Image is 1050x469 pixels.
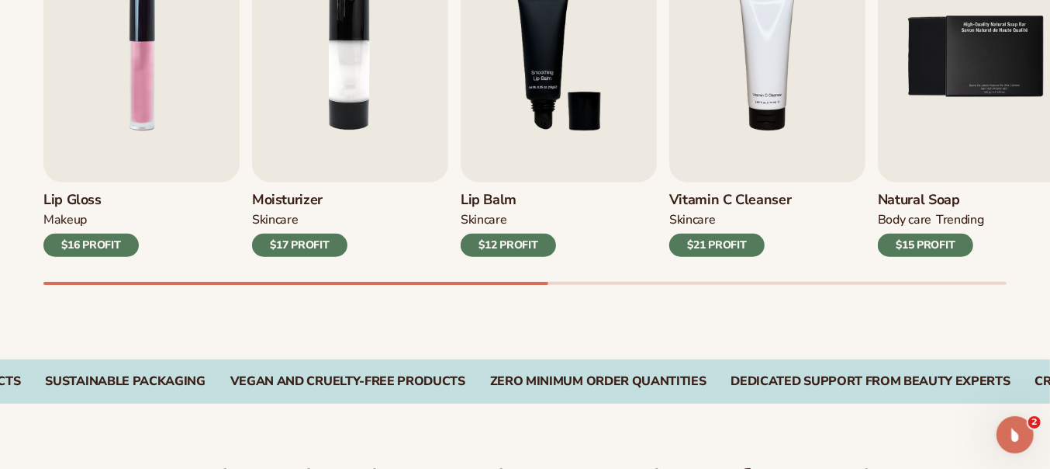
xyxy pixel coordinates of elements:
[878,234,973,257] div: $15 PROFIT
[731,374,1010,389] div: DEDICATED SUPPORT FROM BEAUTY EXPERTS
[669,212,715,228] div: Skincare
[878,192,984,209] h3: Natural Soap
[45,374,205,389] div: SUSTAINABLE PACKAGING
[936,212,983,228] div: TRENDING
[43,212,87,228] div: MAKEUP
[461,212,506,228] div: SKINCARE
[230,374,465,389] div: VEGAN AND CRUELTY-FREE PRODUCTS
[461,192,556,209] h3: Lip Balm
[252,234,347,257] div: $17 PROFIT
[461,234,556,257] div: $12 PROFIT
[1028,416,1041,429] span: 2
[43,234,139,257] div: $16 PROFIT
[669,192,792,209] h3: Vitamin C Cleanser
[878,212,931,228] div: BODY Care
[996,416,1034,453] iframe: Intercom live chat
[490,374,706,389] div: ZERO MINIMUM ORDER QUANTITIES
[43,192,139,209] h3: Lip Gloss
[252,192,347,209] h3: Moisturizer
[252,212,298,228] div: SKINCARE
[669,234,765,257] div: $21 PROFIT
